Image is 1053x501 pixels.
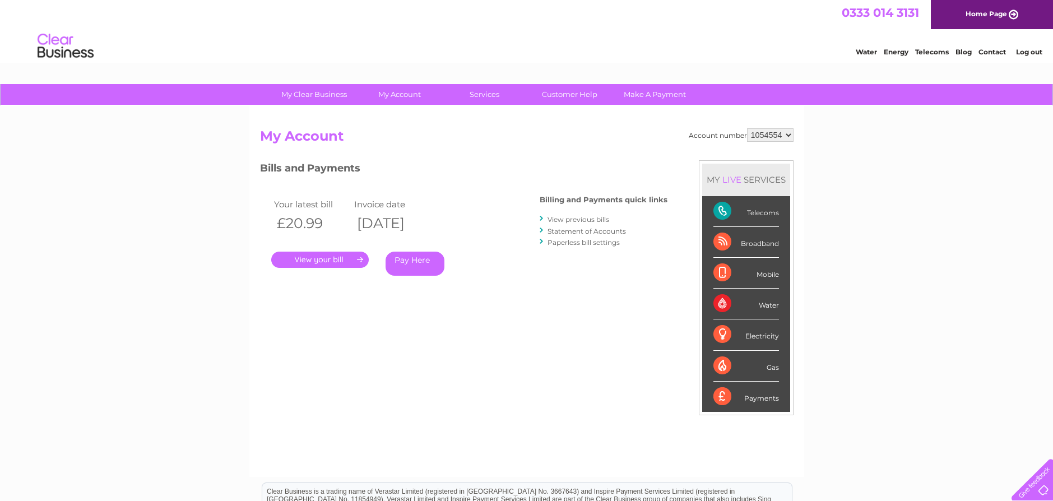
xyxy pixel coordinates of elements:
th: £20.99 [271,212,352,235]
a: Energy [884,48,908,56]
div: Payments [713,382,779,412]
div: Electricity [713,319,779,350]
a: Water [856,48,877,56]
a: Services [438,84,531,105]
td: Your latest bill [271,197,352,212]
div: Telecoms [713,196,779,227]
div: Water [713,289,779,319]
a: 0333 014 3131 [842,6,919,20]
h2: My Account [260,128,794,150]
a: Contact [978,48,1006,56]
a: Make A Payment [609,84,701,105]
td: Invoice date [351,197,432,212]
div: MY SERVICES [702,164,790,196]
a: Statement of Accounts [548,227,626,235]
a: My Account [353,84,446,105]
div: LIVE [720,174,744,185]
div: Clear Business is a trading name of Verastar Limited (registered in [GEOGRAPHIC_DATA] No. 3667643... [262,6,792,54]
div: Account number [689,128,794,142]
a: Telecoms [915,48,949,56]
img: logo.png [37,29,94,63]
div: Broadband [713,227,779,258]
a: . [271,252,369,268]
a: Log out [1016,48,1042,56]
a: Blog [955,48,972,56]
a: Customer Help [523,84,616,105]
h4: Billing and Payments quick links [540,196,667,204]
a: My Clear Business [268,84,360,105]
div: Gas [713,351,779,382]
h3: Bills and Payments [260,160,667,180]
div: Mobile [713,258,779,289]
a: Paperless bill settings [548,238,620,247]
th: [DATE] [351,212,432,235]
a: View previous bills [548,215,609,224]
a: Pay Here [386,252,444,276]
